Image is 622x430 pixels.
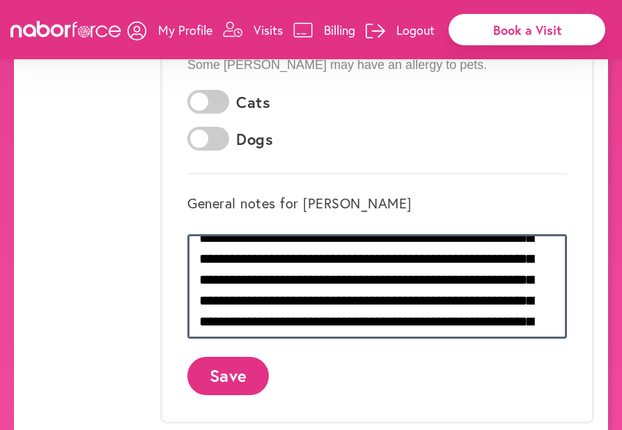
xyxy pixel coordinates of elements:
p: My Profile [158,22,212,38]
label: General notes for [PERSON_NAME] [187,195,412,212]
p: Visits [254,22,283,38]
p: Billing [324,22,355,38]
div: Book a Visit [449,14,605,45]
label: Dogs [236,130,273,148]
a: My Profile [127,9,212,51]
p: Some [PERSON_NAME] may have an allergy to pets. [187,58,567,73]
p: Logout [396,22,435,38]
button: Save [187,357,269,395]
a: Logout [366,9,435,51]
a: Billing [293,9,355,51]
label: Cats [236,93,270,112]
a: Visits [223,9,283,51]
